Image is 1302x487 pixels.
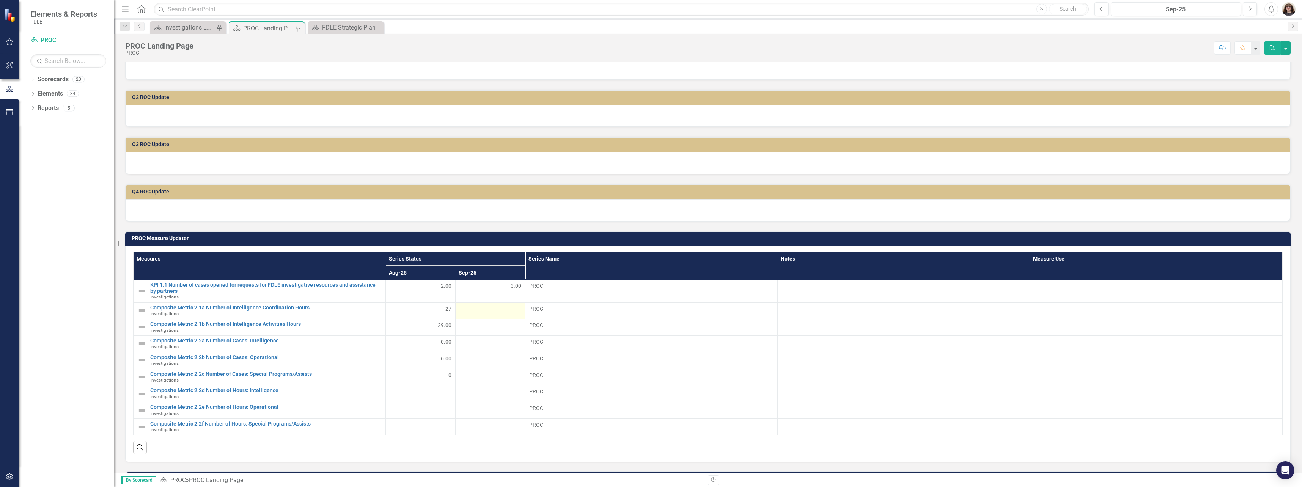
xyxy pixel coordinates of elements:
[125,50,193,56] div: PROC
[778,369,1030,385] td: Double-Click to Edit
[30,54,106,68] input: Search Below...
[164,23,214,32] div: Investigations Landing Page
[63,105,75,111] div: 5
[72,76,85,83] div: 20
[1060,6,1076,12] span: Search
[132,141,1286,147] h3: Q3 ROC Update
[132,189,1286,195] h3: Q4 ROC Update
[456,352,525,369] td: Double-Click to Edit
[441,355,451,362] span: 6.00
[137,389,146,398] img: Not Defined
[189,476,243,484] div: PROC Landing Page
[30,19,97,25] small: FDLE
[137,339,146,348] img: Not Defined
[150,294,179,300] span: Investigations
[137,323,146,332] img: Not Defined
[1276,461,1294,479] div: Open Intercom Messenger
[525,336,778,352] td: Double-Click to Edit
[529,404,774,412] span: PROC
[150,421,382,427] a: Composite Metric 2.2f Number of Hours: Special Programs/Assists
[778,352,1030,369] td: Double-Click to Edit
[456,302,525,319] td: Double-Click to Edit
[150,361,179,366] span: Investigations
[1030,385,1282,402] td: Double-Click to Edit
[150,344,179,349] span: Investigations
[150,355,382,360] a: Composite Metric 2.2b Number of Cases: Operational
[134,319,386,336] td: Double-Click to Edit Right Click for Context Menu
[38,75,69,84] a: Scorecards
[529,388,774,395] span: PROC
[137,306,146,315] img: Not Defined
[1030,369,1282,385] td: Double-Click to Edit
[134,352,386,369] td: Double-Click to Edit Right Click for Context Menu
[134,418,386,435] td: Double-Click to Edit Right Click for Context Menu
[529,421,774,429] span: PROC
[152,23,214,32] a: Investigations Landing Page
[386,336,456,352] td: Double-Click to Edit
[125,42,193,50] div: PROC Landing Page
[1030,302,1282,319] td: Double-Click to Edit
[529,321,774,329] span: PROC
[778,336,1030,352] td: Double-Click to Edit
[1030,418,1282,435] td: Double-Click to Edit
[525,352,778,369] td: Double-Click to Edit
[154,3,1089,16] input: Search ClearPoint...
[150,321,382,327] a: Composite Metric 2.1b Number of Intelligence Activities Hours
[150,394,179,399] span: Investigations
[137,422,146,431] img: Not Defined
[1030,336,1282,352] td: Double-Click to Edit
[150,388,382,393] a: Composite Metric 2.2d Number of Hours: Intelligence
[322,23,382,32] div: FDLE Strategic Plan
[243,24,293,33] div: PROC Landing Page
[4,9,17,22] img: ClearPoint Strategy
[170,476,186,484] a: PROC
[525,319,778,336] td: Double-Click to Edit
[778,319,1030,336] td: Double-Click to Edit
[456,336,525,352] td: Double-Click to Edit
[438,321,451,329] span: 29.00
[150,371,382,377] a: Composite Metric 2.2c Number of Cases: Special Programs/Assists
[441,338,451,346] span: 0.00
[456,418,525,435] td: Double-Click to Edit
[134,336,386,352] td: Double-Click to Edit Right Click for Context Menu
[310,23,382,32] a: FDLE Strategic Plan
[134,402,386,419] td: Double-Click to Edit Right Click for Context Menu
[150,377,179,383] span: Investigations
[137,286,146,295] img: Not Defined
[386,369,456,385] td: Double-Click to Edit
[150,311,179,316] span: Investigations
[386,418,456,435] td: Double-Click to Edit
[150,427,179,432] span: Investigations
[134,280,386,302] td: Double-Click to Edit Right Click for Context Menu
[1030,402,1282,419] td: Double-Click to Edit
[1030,352,1282,369] td: Double-Click to Edit
[456,369,525,385] td: Double-Click to Edit
[525,418,778,435] td: Double-Click to Edit
[778,385,1030,402] td: Double-Click to Edit
[1030,319,1282,336] td: Double-Click to Edit
[134,369,386,385] td: Double-Click to Edit Right Click for Context Menu
[1049,4,1087,14] button: Search
[137,356,146,365] img: Not Defined
[386,302,456,319] td: Double-Click to Edit
[134,385,386,402] td: Double-Click to Edit Right Click for Context Menu
[525,369,778,385] td: Double-Click to Edit
[448,371,451,379] span: 0
[525,402,778,419] td: Double-Click to Edit
[456,319,525,336] td: Double-Click to Edit
[150,305,382,311] a: Composite Metric 2.1a Number of Intelligence Coordination Hours
[1282,2,1296,16] img: Lola Brannen
[150,282,382,294] a: KPI 1.1 Number of cases opened for requests for FDLE investigative resources and assistance by pa...
[386,280,456,302] td: Double-Click to Edit
[456,385,525,402] td: Double-Click to Edit
[30,9,97,19] span: Elements & Reports
[386,319,456,336] td: Double-Click to Edit
[525,385,778,402] td: Double-Click to Edit
[121,476,156,484] span: By Scorecard
[1113,5,1238,14] div: Sep-25
[38,90,63,98] a: Elements
[386,385,456,402] td: Double-Click to Edit
[132,94,1286,100] h3: Q2 ROC Update
[1030,280,1282,302] td: Double-Click to Edit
